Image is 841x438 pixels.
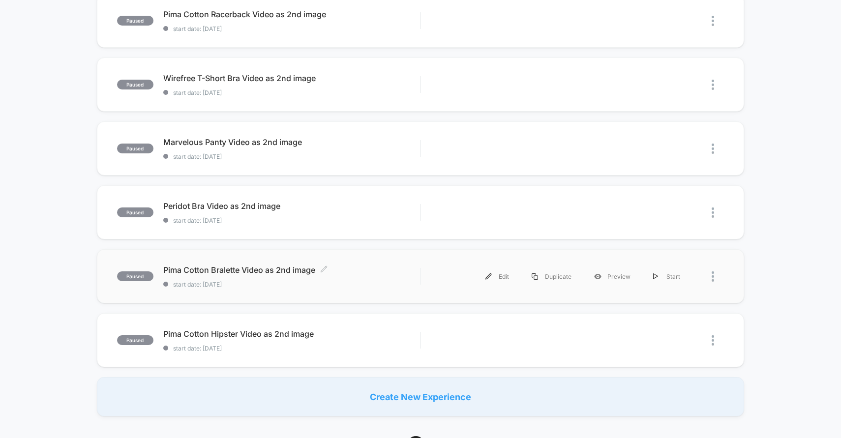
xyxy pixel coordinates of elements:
[163,281,420,288] span: start date: [DATE]
[163,329,420,339] span: Pima Cotton Hipster Video as 2nd image
[653,273,658,280] img: menu
[163,265,420,275] span: Pima Cotton Bralette Video as 2nd image
[117,207,153,217] span: paused
[117,271,153,281] span: paused
[163,25,420,32] span: start date: [DATE]
[474,265,520,288] div: Edit
[485,273,492,280] img: menu
[163,9,420,19] span: Pima Cotton Racerback Video as 2nd image
[117,335,153,345] span: paused
[97,377,745,416] div: Create New Experience
[163,137,420,147] span: Marvelous Panty Video as 2nd image
[712,271,714,282] img: close
[520,265,583,288] div: Duplicate
[163,153,420,160] span: start date: [DATE]
[163,217,420,224] span: start date: [DATE]
[712,144,714,154] img: close
[712,207,714,218] img: close
[532,273,538,280] img: menu
[117,16,153,26] span: paused
[163,345,420,352] span: start date: [DATE]
[163,89,420,96] span: start date: [DATE]
[712,335,714,346] img: close
[163,73,420,83] span: Wirefree T-Short Bra Video as 2nd image
[712,80,714,90] img: close
[712,16,714,26] img: close
[117,144,153,153] span: paused
[163,201,420,211] span: Peridot Bra Video as 2nd image
[117,80,153,89] span: paused
[642,265,691,288] div: Start
[583,265,642,288] div: Preview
